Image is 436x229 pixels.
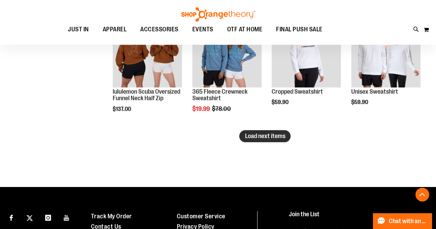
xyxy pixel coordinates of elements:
img: 365 Fleece Crewneck Sweatshirt [192,18,262,87]
a: Visit our X page [24,211,36,223]
a: Visit our Facebook page [5,211,17,223]
span: APPAREL [103,22,127,37]
div: product [109,14,185,130]
a: Unisex Sweatshirt [351,88,398,95]
a: Visit our Instagram page [42,211,54,223]
span: Chat with an Expert [389,218,428,225]
span: $137.00 [113,106,132,112]
a: lululemon Scuba Oversized Funnel Neck Half Zip [113,88,180,102]
a: 365 Fleece Crewneck Sweatshirt [192,88,247,102]
a: Track My Order [91,213,132,220]
h4: Join the List [289,211,424,224]
div: product [268,14,344,123]
a: Front of 2024 Q3 Balanced Basic Womens Cropped SweatshirtNEW [272,18,341,88]
span: ACCESSORIES [140,22,179,37]
span: FINAL PUSH SALE [276,22,323,37]
span: $59.90 [351,99,369,105]
img: Shop Orangetheory [180,7,256,22]
button: Chat with an Expert [373,213,432,229]
span: $59.90 [272,99,290,105]
span: $19.99 [192,105,211,112]
button: Back To Top [415,188,429,201]
img: Unisex Sweatshirt [351,18,420,87]
div: product [189,14,265,130]
a: Cropped Sweatshirt [272,88,323,95]
a: Unisex Sweatshirt [351,18,420,88]
span: $78.00 [212,105,232,112]
a: Visit our Youtube page [61,211,73,223]
img: Twitter [27,215,33,221]
img: Main view of lululemon Womens Scuba Oversized Funnel Neck [113,18,182,87]
div: product [348,14,424,123]
button: Load next items [239,130,291,142]
span: JUST IN [68,22,89,37]
span: EVENTS [192,22,213,37]
a: 365 Fleece Crewneck SweatshirtSALE [192,18,262,88]
span: OTF AT HOME [227,22,263,37]
a: Main view of lululemon Womens Scuba Oversized Funnel Neck [113,18,182,88]
img: Front of 2024 Q3 Balanced Basic Womens Cropped Sweatshirt [272,18,341,87]
a: Customer Service [177,213,225,220]
span: Load next items [245,133,285,139]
